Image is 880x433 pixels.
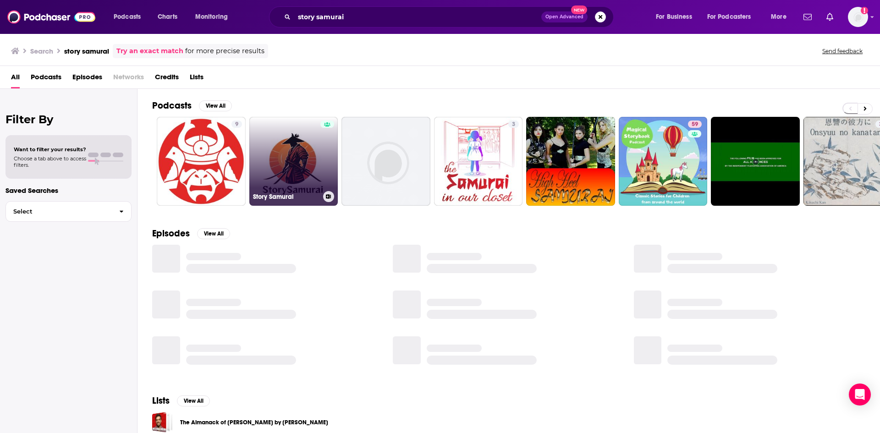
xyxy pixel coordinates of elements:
[116,46,183,56] a: Try an exact match
[190,70,203,88] a: Lists
[512,120,515,129] span: 3
[152,395,210,406] a: ListsView All
[294,10,541,24] input: Search podcasts, credits, & more...
[861,7,868,14] svg: Add a profile image
[434,117,523,206] a: 3
[152,100,192,111] h2: Podcasts
[114,11,141,23] span: Podcasts
[14,146,86,153] span: Want to filter your results?
[231,121,242,128] a: 9
[152,100,232,111] a: PodcastsView All
[5,201,132,222] button: Select
[249,117,338,206] a: Story Samurai
[823,9,837,25] a: Show notifications dropdown
[6,208,112,214] span: Select
[541,11,588,22] button: Open AdvancedNew
[7,8,95,26] img: Podchaser - Follow, Share and Rate Podcasts
[701,10,764,24] button: open menu
[180,417,328,428] a: The Almanack of [PERSON_NAME] by [PERSON_NAME]
[707,11,751,23] span: For Podcasters
[197,228,230,239] button: View All
[692,120,698,129] span: 59
[195,11,228,23] span: Monitoring
[688,121,702,128] a: 59
[545,15,583,19] span: Open Advanced
[152,228,190,239] h2: Episodes
[11,70,20,88] a: All
[764,10,798,24] button: open menu
[152,395,170,406] h2: Lists
[278,6,622,27] div: Search podcasts, credits, & more...
[848,7,868,27] img: User Profile
[158,11,177,23] span: Charts
[619,117,708,206] a: 59
[848,7,868,27] span: Logged in as MattieVG
[253,193,319,201] h3: Story Samurai
[571,5,588,14] span: New
[152,10,183,24] a: Charts
[157,117,246,206] a: 9
[5,113,132,126] h2: Filter By
[800,9,815,25] a: Show notifications dropdown
[31,70,61,88] a: Podcasts
[235,120,238,129] span: 9
[508,121,519,128] a: 3
[113,70,144,88] span: Networks
[5,186,132,195] p: Saved Searches
[771,11,786,23] span: More
[155,70,179,88] a: Credits
[189,10,240,24] button: open menu
[64,47,109,55] h3: story samurai
[848,7,868,27] button: Show profile menu
[656,11,692,23] span: For Business
[185,46,264,56] span: for more precise results
[819,47,865,55] button: Send feedback
[199,100,232,111] button: View All
[30,47,53,55] h3: Search
[152,228,230,239] a: EpisodesView All
[72,70,102,88] a: Episodes
[177,395,210,406] button: View All
[849,384,871,406] div: Open Intercom Messenger
[107,10,153,24] button: open menu
[14,155,86,168] span: Choose a tab above to access filters.
[152,412,173,433] a: The Almanack of Naval Ravikant by Eric Jorgenson
[649,10,704,24] button: open menu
